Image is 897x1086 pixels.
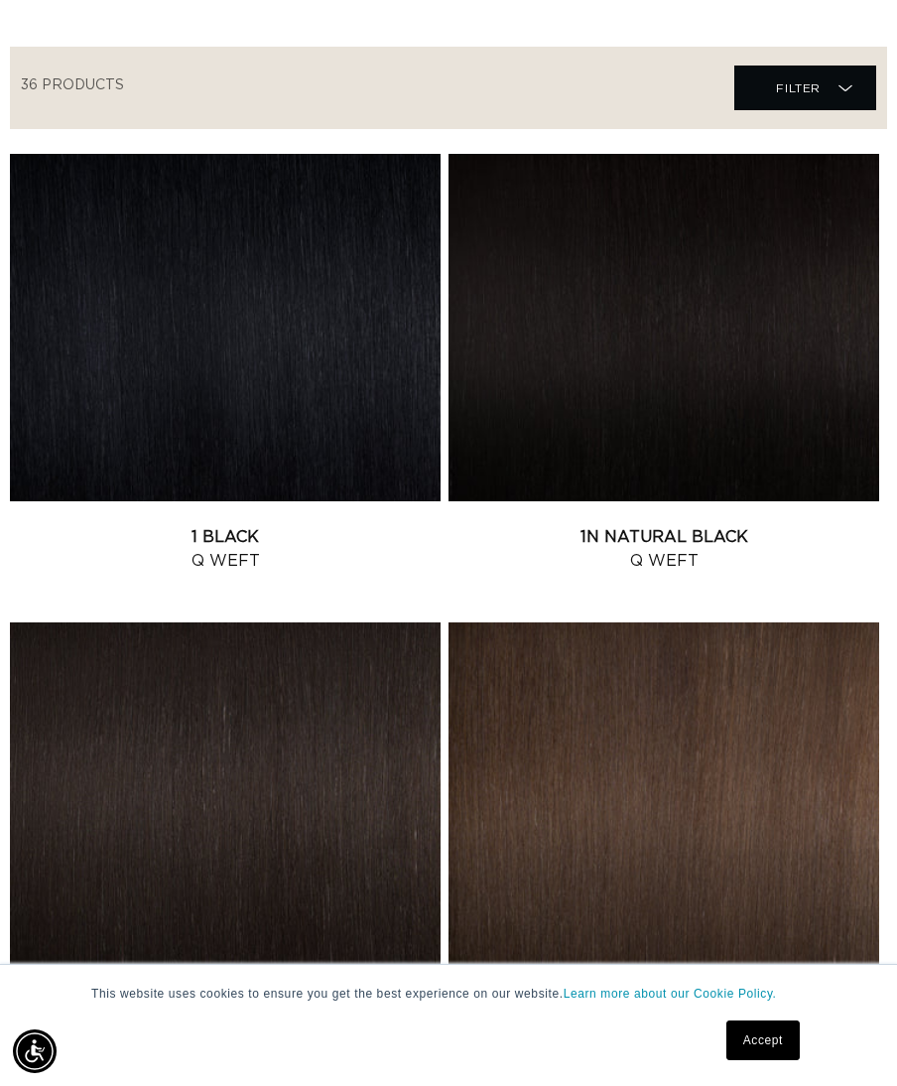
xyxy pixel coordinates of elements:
[91,985,806,1003] p: This website uses cookies to ensure you get the best experience on our website.
[21,78,124,92] span: 36 products
[564,987,777,1001] a: Learn more about our Cookie Policy.
[726,1020,800,1060] a: Accept
[776,69,821,107] span: Filter
[13,1029,57,1073] div: Accessibility Menu
[734,66,876,110] summary: Filter
[10,525,441,573] a: 1 Black Q Weft
[448,525,879,573] a: 1N Natural Black Q Weft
